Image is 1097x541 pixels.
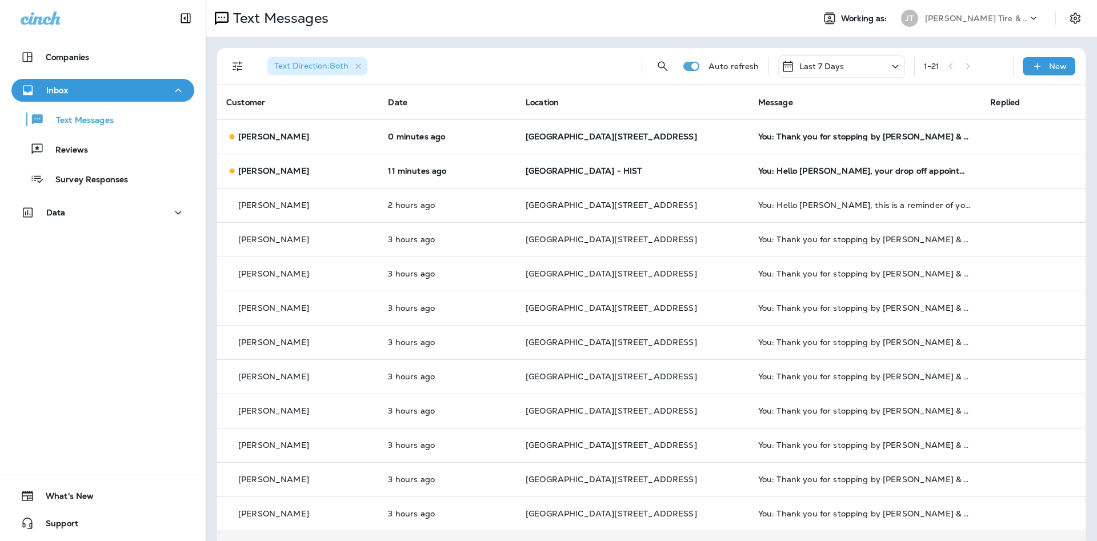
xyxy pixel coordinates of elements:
[758,338,972,347] div: You: Thank you for stopping by Jensen Tire & Auto - South 144th Street. Please take 30 seconds to...
[388,338,507,347] p: Aug 26, 2025 08:10 AM
[11,167,194,191] button: Survey Responses
[990,97,1020,107] span: Replied
[11,46,194,69] button: Companies
[238,440,309,450] p: [PERSON_NAME]
[238,475,309,484] p: [PERSON_NAME]
[526,337,697,347] span: [GEOGRAPHIC_DATA][STREET_ADDRESS]
[526,234,697,245] span: [GEOGRAPHIC_DATA][STREET_ADDRESS]
[238,338,309,347] p: [PERSON_NAME]
[526,440,697,450] span: [GEOGRAPHIC_DATA][STREET_ADDRESS]
[758,475,972,484] div: You: Thank you for stopping by Jensen Tire & Auto - South 144th Street. Please take 30 seconds to...
[238,166,309,175] p: [PERSON_NAME]
[651,55,674,78] button: Search Messages
[238,406,309,415] p: [PERSON_NAME]
[388,509,507,518] p: Aug 26, 2025 08:10 AM
[1065,8,1086,29] button: Settings
[274,61,349,71] span: Text Direction : Both
[708,62,759,71] p: Auto refresh
[925,14,1028,23] p: [PERSON_NAME] Tire & Auto
[46,53,89,62] p: Companies
[388,132,507,141] p: Aug 26, 2025 11:58 AM
[34,519,78,532] span: Support
[388,235,507,244] p: Aug 26, 2025 08:10 AM
[526,474,697,484] span: [GEOGRAPHIC_DATA][STREET_ADDRESS]
[11,107,194,131] button: Text Messages
[758,303,972,312] div: You: Thank you for stopping by Jensen Tire & Auto - South 144th Street. Please take 30 seconds to...
[841,14,890,23] span: Working as:
[238,201,309,210] p: [PERSON_NAME]
[11,79,194,102] button: Inbox
[526,406,697,416] span: [GEOGRAPHIC_DATA][STREET_ADDRESS]
[11,484,194,507] button: What's New
[34,491,94,505] span: What's New
[238,509,309,518] p: [PERSON_NAME]
[388,97,407,107] span: Date
[388,201,507,210] p: Aug 26, 2025 09:02 AM
[11,201,194,224] button: Data
[388,269,507,278] p: Aug 26, 2025 08:10 AM
[238,269,309,278] p: [PERSON_NAME]
[526,166,642,176] span: [GEOGRAPHIC_DATA] - HIST
[924,62,940,71] div: 1 - 21
[526,371,697,382] span: [GEOGRAPHIC_DATA][STREET_ADDRESS]
[226,55,249,78] button: Filters
[1049,62,1067,71] p: New
[45,115,114,126] p: Text Messages
[388,475,507,484] p: Aug 26, 2025 08:10 AM
[44,175,128,186] p: Survey Responses
[758,201,972,210] div: You: Hello Terry, this is a reminder of your scheduled appointment set for 08/26/2025 4:00 PM at ...
[267,57,367,75] div: Text Direction:Both
[238,235,309,244] p: [PERSON_NAME]
[46,86,68,95] p: Inbox
[44,145,88,156] p: Reviews
[229,10,329,27] p: Text Messages
[526,200,697,210] span: [GEOGRAPHIC_DATA][STREET_ADDRESS]
[170,7,202,30] button: Collapse Sidebar
[758,372,972,381] div: You: Thank you for stopping by Jensen Tire & Auto - South 144th Street. Please take 30 seconds to...
[238,372,309,381] p: [PERSON_NAME]
[758,509,972,518] div: You: Thank you for stopping by Jensen Tire & Auto - South 144th Street. Please take 30 seconds to...
[758,269,972,278] div: You: Thank you for stopping by Jensen Tire & Auto - South 144th Street. Please take 30 seconds to...
[238,132,309,141] p: [PERSON_NAME]
[526,97,559,107] span: Location
[11,512,194,535] button: Support
[758,97,793,107] span: Message
[11,137,194,161] button: Reviews
[758,166,972,175] div: You: Hello Kaitlyn, your drop off appointment at Jensen Tire & Auto is tomorrow. Reschedule? Call...
[226,97,265,107] span: Customer
[758,132,972,141] div: You: Thank you for stopping by Jensen Tire & Auto - South 144th Street. Please take 30 seconds to...
[388,166,507,175] p: Aug 26, 2025 11:47 AM
[758,406,972,415] div: You: Thank you for stopping by Jensen Tire & Auto - South 144th Street. Please take 30 seconds to...
[238,303,309,312] p: [PERSON_NAME]
[799,62,844,71] p: Last 7 Days
[388,372,507,381] p: Aug 26, 2025 08:10 AM
[526,303,697,313] span: [GEOGRAPHIC_DATA][STREET_ADDRESS]
[388,440,507,450] p: Aug 26, 2025 08:10 AM
[901,10,918,27] div: JT
[758,440,972,450] div: You: Thank you for stopping by Jensen Tire & Auto - South 144th Street. Please take 30 seconds to...
[526,269,697,279] span: [GEOGRAPHIC_DATA][STREET_ADDRESS]
[388,406,507,415] p: Aug 26, 2025 08:10 AM
[526,508,697,519] span: [GEOGRAPHIC_DATA][STREET_ADDRESS]
[46,208,66,217] p: Data
[758,235,972,244] div: You: Thank you for stopping by Jensen Tire & Auto - South 144th Street. Please take 30 seconds to...
[526,131,697,142] span: [GEOGRAPHIC_DATA][STREET_ADDRESS]
[388,303,507,312] p: Aug 26, 2025 08:10 AM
